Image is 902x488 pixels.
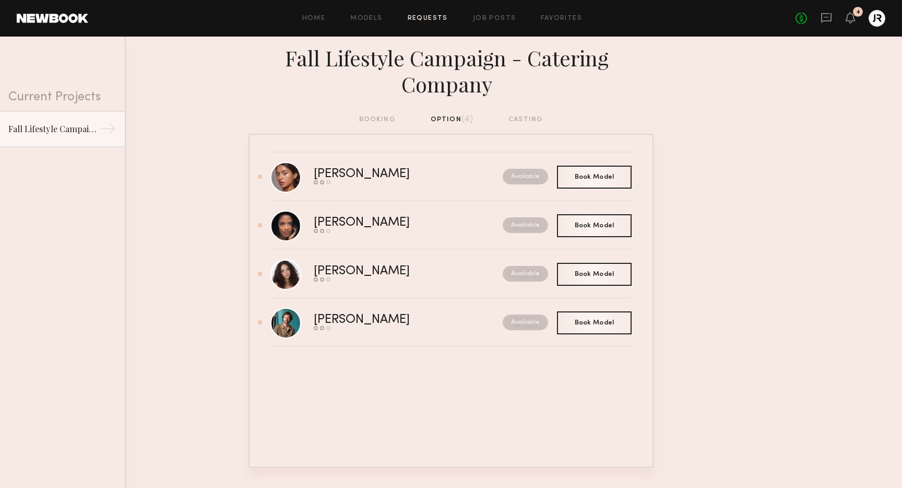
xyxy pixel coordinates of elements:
[575,320,614,326] span: Book Model
[503,169,548,184] nb-request-status: Available
[314,217,456,229] div: [PERSON_NAME]
[270,298,632,347] a: [PERSON_NAME]Available
[541,15,582,22] a: Favorites
[503,266,548,282] nb-request-status: Available
[270,201,632,250] a: [PERSON_NAME]Available
[350,15,382,22] a: Models
[575,271,614,277] span: Book Model
[248,45,654,97] div: Fall Lifestyle Campaign - Catering Company
[408,15,448,22] a: Requests
[503,315,548,330] nb-request-status: Available
[314,265,456,277] div: [PERSON_NAME]
[314,314,456,326] div: [PERSON_NAME]
[302,15,326,22] a: Home
[575,174,614,180] span: Book Model
[270,250,632,298] a: [PERSON_NAME]Available
[99,120,116,141] div: →
[314,168,456,180] div: [PERSON_NAME]
[8,123,99,135] div: Fall Lifestyle Campaign - Catering Company
[473,15,516,22] a: Job Posts
[856,9,860,15] div: 4
[575,223,614,229] span: Book Model
[503,217,548,233] nb-request-status: Available
[270,153,632,201] a: [PERSON_NAME]Available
